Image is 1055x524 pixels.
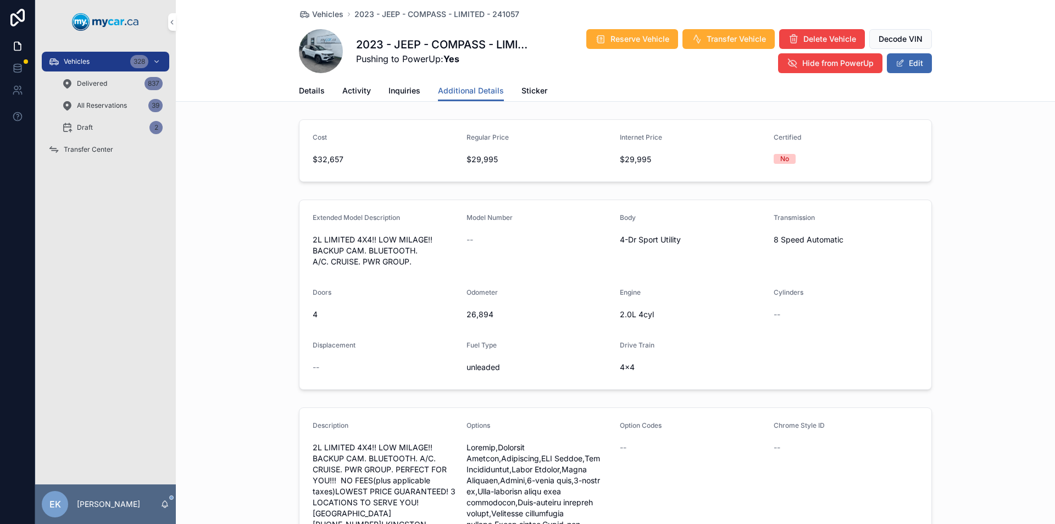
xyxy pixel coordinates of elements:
a: Activity [342,81,371,103]
span: Displacement [313,341,356,349]
span: Model Number [467,213,513,222]
span: Hide from PowerUp [802,58,874,69]
button: Edit [887,53,932,73]
a: Inquiries [388,81,420,103]
span: Internet Price [620,133,662,141]
a: Transfer Center [42,140,169,159]
a: Draft2 [55,118,169,137]
span: Pushing to PowerUp: [356,52,534,65]
span: Extended Model Description [313,213,400,222]
span: Inquiries [388,85,420,96]
span: Fuel Type [467,341,497,349]
span: Cylinders [774,288,803,296]
span: -- [774,309,780,320]
button: Delete Vehicle [779,29,865,49]
span: Decode VIN [879,34,923,45]
span: Drive Train [620,341,654,349]
span: Activity [342,85,371,96]
div: 837 [145,77,163,90]
span: Certified [774,133,801,141]
a: Vehicles328 [42,52,169,71]
span: Option Codes [620,421,662,429]
span: 8 Speed Automatic [774,234,919,245]
span: 4x4 [620,362,765,373]
span: 26,894 [467,309,612,320]
span: Chrome Style ID [774,421,825,429]
span: $29,995 [620,154,765,165]
span: $32,657 [313,154,458,165]
div: No [780,154,789,164]
a: Sticker [521,81,547,103]
span: 2L LIMITED 4X4!! LOW MILAGE!! BACKUP CAM. BLUETOOTH. A/C. CRUISE. PWR GROUP. [313,234,458,267]
span: Additional Details [438,85,504,96]
a: 2023 - JEEP - COMPASS - LIMITED - 241057 [354,9,519,20]
span: Doors [313,288,331,296]
span: Draft [77,123,93,132]
button: Hide from PowerUp [778,53,882,73]
span: -- [467,234,473,245]
a: Additional Details [438,81,504,102]
h1: 2023 - JEEP - COMPASS - LIMITED - 241057 [356,37,534,52]
span: Vehicles [64,57,90,66]
div: 328 [130,55,148,68]
span: Transfer Vehicle [707,34,766,45]
img: App logo [72,13,139,31]
span: Body [620,213,636,222]
span: Engine [620,288,641,296]
p: [PERSON_NAME] [77,499,140,510]
span: All Reservations [77,101,127,110]
span: 4-Dr Sport Utility [620,234,765,245]
span: Cost [313,133,327,141]
span: Vehicles [312,9,343,20]
span: Delivered [77,79,107,88]
span: EK [49,498,61,511]
a: Vehicles [299,9,343,20]
span: unleaded [467,362,612,373]
span: Odometer [467,288,498,296]
span: Details [299,85,325,96]
button: Transfer Vehicle [682,29,775,49]
button: Decode VIN [869,29,932,49]
strong: Yes [443,53,459,64]
a: Delivered837 [55,74,169,93]
span: Reserve Vehicle [610,34,669,45]
span: Sticker [521,85,547,96]
span: 4 [313,309,458,320]
span: Transmission [774,213,815,222]
span: Options [467,421,490,429]
span: 2.0L 4cyl [620,309,765,320]
div: 39 [148,99,163,112]
a: All Reservations39 [55,96,169,115]
span: Transfer Center [64,145,113,154]
span: -- [313,362,319,373]
span: $29,995 [467,154,612,165]
span: Delete Vehicle [803,34,856,45]
a: Details [299,81,325,103]
div: scrollable content [35,44,176,174]
span: Regular Price [467,133,509,141]
span: -- [620,442,626,453]
div: 2 [149,121,163,134]
button: Reserve Vehicle [586,29,678,49]
span: -- [774,442,780,453]
span: Description [313,421,348,429]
